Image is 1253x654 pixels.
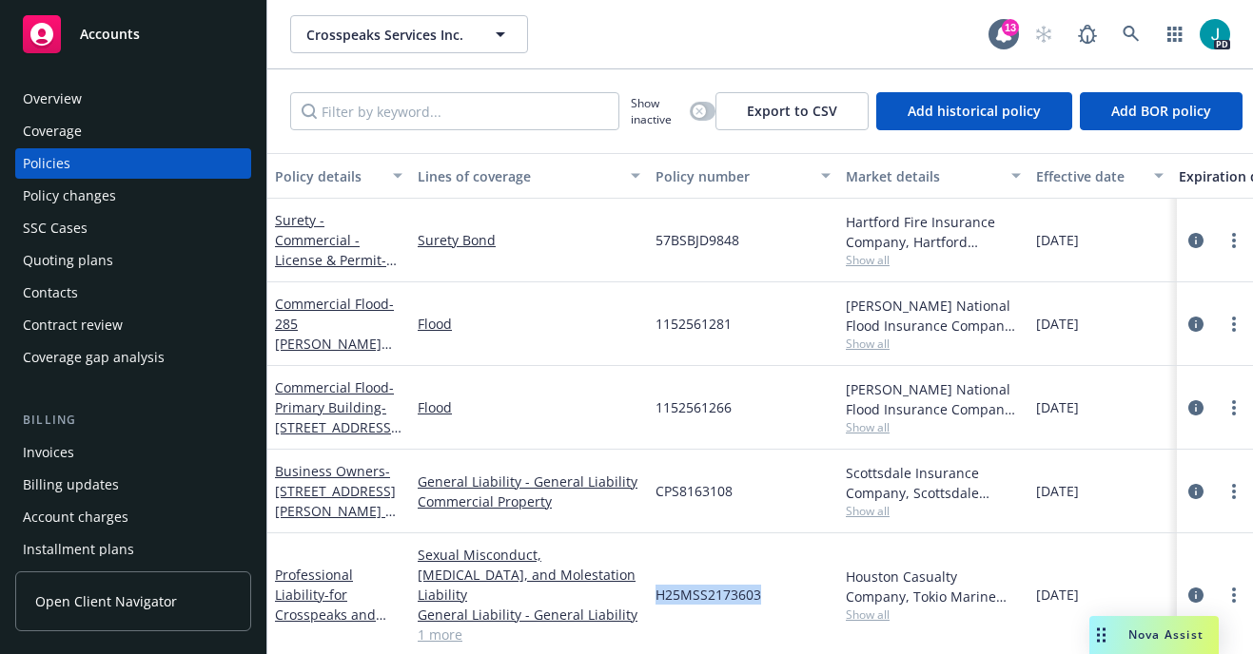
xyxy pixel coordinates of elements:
[15,181,251,211] a: Policy changes
[1036,397,1079,417] span: [DATE]
[1036,585,1079,605] span: [DATE]
[23,245,113,276] div: Quoting plans
[23,470,119,500] div: Billing updates
[1068,15,1106,53] a: Report a Bug
[715,92,869,130] button: Export to CSV
[418,545,640,605] a: Sexual Misconduct, [MEDICAL_DATA], and Molestation Liability
[1112,15,1150,53] a: Search
[1036,230,1079,250] span: [DATE]
[1028,153,1171,199] button: Effective date
[1025,15,1063,53] a: Start snowing
[306,25,471,45] span: Crosspeaks Services Inc.
[418,491,640,511] a: Commercial Property
[1184,313,1207,336] a: circleInformation
[15,116,251,146] a: Coverage
[290,92,619,130] input: Filter by keyword...
[1089,616,1219,654] button: Nova Assist
[418,397,640,417] a: Flood
[846,379,1021,419] div: [PERSON_NAME] National Flood Insurance Company, [PERSON_NAME] Flood
[267,153,410,199] button: Policy details
[846,252,1021,268] span: Show all
[15,148,251,179] a: Policies
[23,148,70,179] div: Policies
[846,166,1000,186] div: Market details
[23,437,74,468] div: Invoices
[15,502,251,532] a: Account charges
[1128,626,1204,643] span: Nova Assist
[35,591,177,611] span: Open Client Navigator
[1223,313,1245,336] a: more
[418,166,619,186] div: Lines of coverage
[80,27,140,42] span: Accounts
[23,342,165,373] div: Coverage gap analysis
[23,84,82,114] div: Overview
[1184,396,1207,419] a: circleInformation
[15,245,251,276] a: Quoting plans
[747,102,837,120] span: Export to CSV
[656,230,739,250] span: 57BSBJD9848
[275,566,376,644] a: Professional Liability
[15,8,251,61] a: Accounts
[275,378,396,456] a: Commercial Flood
[23,181,116,211] div: Policy changes
[1156,15,1194,53] a: Switch app
[656,481,733,501] span: CPS8163108
[846,296,1021,336] div: [PERSON_NAME] National Flood Insurance Company, [PERSON_NAME] Flood
[410,153,648,199] button: Lines of coverage
[1223,584,1245,606] a: more
[846,503,1021,519] span: Show all
[418,314,640,334] a: Flood
[846,212,1021,252] div: Hartford Fire Insurance Company, Hartford Insurance Group
[15,213,251,243] a: SSC Cases
[275,166,382,186] div: Policy details
[876,92,1072,130] button: Add historical policy
[656,585,761,605] span: H25MSS2173603
[648,153,838,199] button: Policy number
[23,310,123,340] div: Contract review
[838,153,1028,199] button: Market details
[1036,314,1079,334] span: [DATE]
[275,586,386,644] span: - for Crosspeaks and Ridgeline FMS
[23,278,78,308] div: Contacts
[15,437,251,468] a: Invoices
[846,336,1021,352] span: Show all
[418,471,640,491] a: General Liability - General Liability
[15,310,251,340] a: Contract review
[15,278,251,308] a: Contacts
[275,295,395,393] a: Commercial Flood
[1184,229,1207,252] a: circleInformation
[1036,481,1079,501] span: [DATE]
[1111,102,1211,120] span: Add BOR policy
[15,342,251,373] a: Coverage gap analysis
[1223,229,1245,252] a: more
[23,534,134,565] div: Installment plans
[1036,166,1143,186] div: Effective date
[656,166,810,186] div: Policy number
[275,295,395,393] span: - 285 [PERSON_NAME] [GEOGRAPHIC_DATA]
[15,411,251,430] div: Billing
[908,102,1041,120] span: Add historical policy
[23,502,128,532] div: Account charges
[846,606,1021,623] span: Show all
[290,15,528,53] button: Crosspeaks Services Inc.
[418,230,640,250] a: Surety Bond
[846,567,1021,606] div: Houston Casualty Company, Tokio Marine HCC, CRC Group
[631,95,682,127] span: Show inactive
[418,605,640,625] a: General Liability - General Liability
[1089,616,1113,654] div: Drag to move
[846,419,1021,435] span: Show all
[15,84,251,114] a: Overview
[1184,480,1207,503] a: circleInformation
[1080,92,1243,130] button: Add BOR policy
[1223,396,1245,419] a: more
[275,211,399,349] a: Surety - Commercial - License & Permit
[1002,19,1019,36] div: 13
[1184,584,1207,606] a: circleInformation
[418,625,640,644] a: 1 more
[23,116,82,146] div: Coverage
[275,462,401,540] a: Business Owners
[656,397,732,417] span: 1152561266
[23,213,88,243] div: SSC Cases
[656,314,732,334] span: 1152561281
[846,463,1021,503] div: Scottsdale Insurance Company, Scottsdale Insurance Company (Nationwide), RT Specialty Insurance S...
